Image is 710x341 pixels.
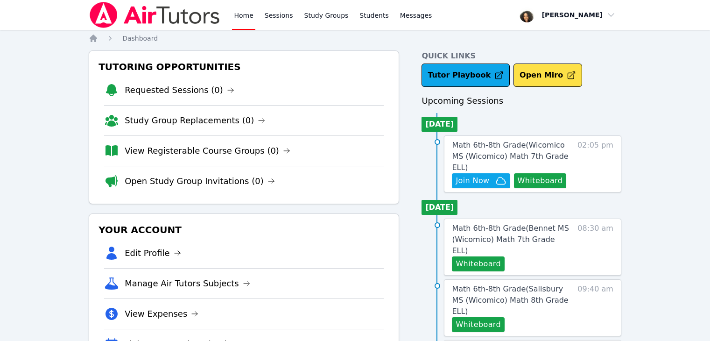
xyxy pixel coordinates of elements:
[422,64,510,87] a: Tutor Playbook
[125,144,290,157] a: View Registerable Course Groups (0)
[452,284,568,316] span: Math 6th-8th Grade ( Salisbury MS (Wicomico) Math 8th Grade ELL )
[122,34,158,43] a: Dashboard
[452,317,505,332] button: Whiteboard
[452,223,573,256] a: Math 6th-8th Grade(Bennet MS (Wicomico) Math 7th Grade ELL)
[577,140,613,188] span: 02:05 pm
[452,224,569,255] span: Math 6th-8th Grade ( Bennet MS (Wicomico) Math 7th Grade ELL )
[452,141,568,172] span: Math 6th-8th Grade ( Wicomico MS (Wicomico) Math 7th Grade ELL )
[452,284,573,317] a: Math 6th-8th Grade(Salisbury MS (Wicomico) Math 8th Grade ELL)
[422,94,621,107] h3: Upcoming Sessions
[513,64,582,87] button: Open Miro
[125,84,234,97] a: Requested Sessions (0)
[422,200,457,215] li: [DATE]
[577,284,613,332] span: 09:40 am
[122,35,158,42] span: Dashboard
[456,175,489,186] span: Join Now
[125,114,265,127] a: Study Group Replacements (0)
[452,140,573,173] a: Math 6th-8th Grade(Wicomico MS (Wicomico) Math 7th Grade ELL)
[97,58,391,75] h3: Tutoring Opportunities
[89,34,621,43] nav: Breadcrumb
[400,11,432,20] span: Messages
[89,2,221,28] img: Air Tutors
[577,223,613,271] span: 08:30 am
[125,277,250,290] a: Manage Air Tutors Subjects
[97,221,391,238] h3: Your Account
[125,307,198,320] a: View Expenses
[125,247,181,260] a: Edit Profile
[514,173,567,188] button: Whiteboard
[422,117,457,132] li: [DATE]
[452,256,505,271] button: Whiteboard
[422,50,621,62] h4: Quick Links
[125,175,275,188] a: Open Study Group Invitations (0)
[452,173,510,188] button: Join Now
